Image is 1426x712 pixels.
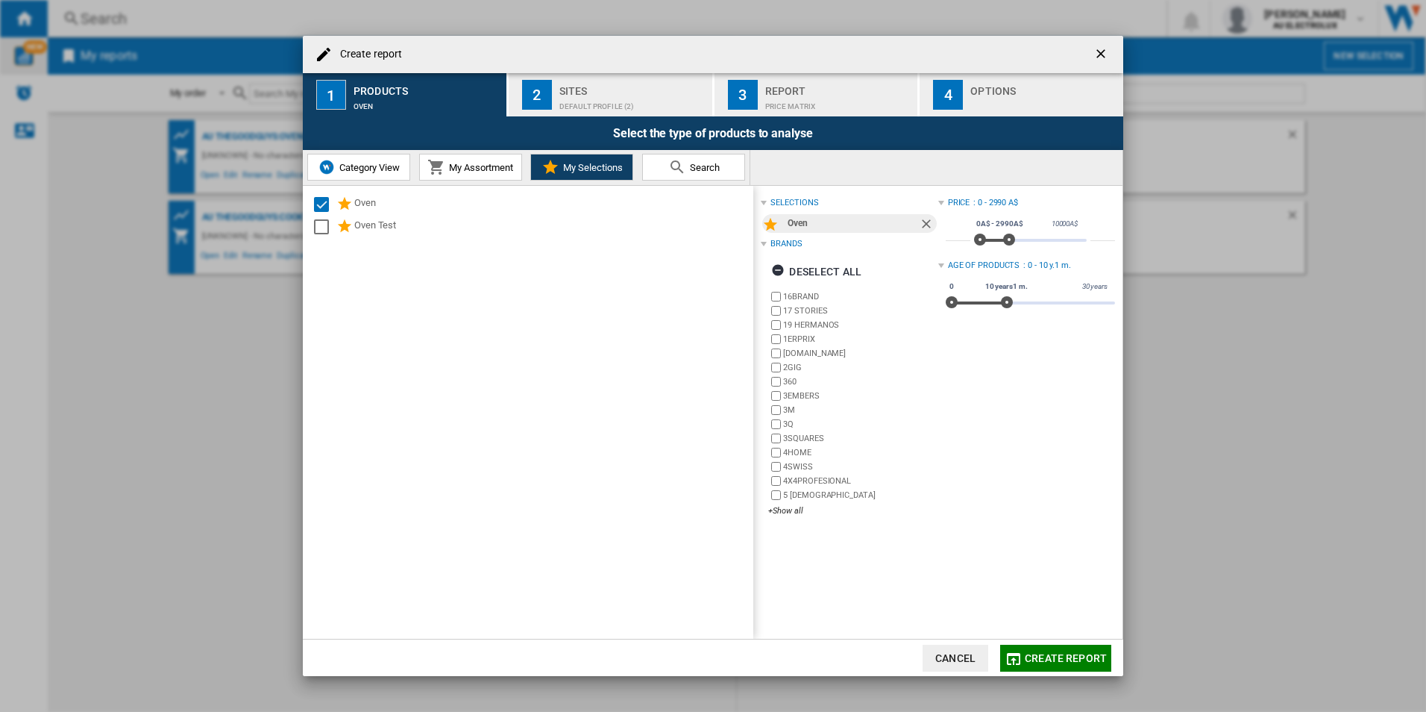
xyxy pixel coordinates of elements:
input: brand.name [771,377,781,387]
div: Report [765,79,912,95]
div: Sites [559,79,706,95]
div: Default profile (2) [559,95,706,110]
div: Deselect all [771,258,861,285]
label: 5 [DEMOGRAPHIC_DATA] [783,490,937,501]
button: Cancel [923,645,988,672]
img: wiser-icon-blue.png [318,158,336,176]
span: 0A$ - 2990A$ [974,218,1025,230]
div: Brands [770,238,802,250]
input: brand.name [771,349,781,358]
label: 1ERPRIX [783,334,937,345]
div: : 0 - 10 y.1 m. [1023,260,1115,272]
div: Oven [354,95,500,110]
div: selections [770,197,818,209]
label: 17 STORIES [783,305,937,316]
label: 3Q [783,419,937,430]
span: 10 years1 m. [983,281,1030,293]
span: Search [686,162,720,173]
button: Create report [1000,645,1111,672]
input: brand.name [771,462,781,472]
input: brand.name [771,434,781,443]
button: Category View [307,154,410,181]
span: My Assortment [445,162,513,173]
h4: Create report [333,47,402,62]
div: Products [354,79,500,95]
div: Oven [788,214,918,233]
span: Create report [1025,652,1107,664]
ng-md-icon: Remove [919,216,937,234]
div: Oven Test [354,218,751,236]
div: Price Matrix [765,95,912,110]
input: brand.name [771,306,781,316]
span: Category View [336,162,400,173]
button: Search [642,154,745,181]
button: 1 Products Oven [303,73,508,116]
div: Age of products [948,260,1020,272]
label: 16BRAND [783,291,937,302]
button: Deselect all [767,258,866,285]
label: 3EMBERS [783,390,937,402]
ng-md-icon: getI18NText('BUTTONS.CLOSE_DIALOG') [1093,46,1111,64]
div: Price [948,197,970,209]
div: Oven [354,196,751,213]
div: : 0 - 2990 A$ [973,197,1115,209]
label: 4SWISS [783,461,937,472]
button: 2 Sites Default profile (2) [509,73,714,116]
span: My Selections [559,162,623,173]
input: brand.name [771,405,781,415]
button: My Assortment [419,154,522,181]
md-checkbox: Select [314,196,336,213]
div: 2 [522,80,552,110]
div: 4 [933,80,963,110]
button: 3 Report Price Matrix [714,73,920,116]
input: brand.name [771,448,781,458]
div: Select the type of products to analyse [303,116,1123,150]
div: 3 [728,80,758,110]
input: brand.name [771,320,781,330]
label: 3SQUARES [783,433,937,444]
span: 30 years [1080,281,1110,293]
label: 360 [783,376,937,387]
label: 3M [783,405,937,416]
span: 10000A$ [1049,218,1080,230]
input: brand.name [771,476,781,486]
md-checkbox: Select [314,218,336,236]
label: 4HOME [783,447,937,458]
label: 4X4PROFESIONAL [783,475,937,487]
div: Options [970,79,1117,95]
div: +Show all [768,505,937,516]
button: 4 Options [920,73,1123,116]
input: brand.name [771,292,781,302]
button: getI18NText('BUTTONS.CLOSE_DIALOG') [1087,40,1117,69]
input: brand.name [771,334,781,344]
label: [DOMAIN_NAME] [783,348,937,359]
span: 0 [947,281,956,293]
input: brand.name [771,363,781,372]
label: 19 HERMANOS [783,319,937,331]
input: brand.name [771,419,781,429]
input: brand.name [771,391,781,401]
button: My Selections [530,154,633,181]
label: 2GIG [783,362,937,373]
input: brand.name [771,490,781,500]
div: 1 [316,80,346,110]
